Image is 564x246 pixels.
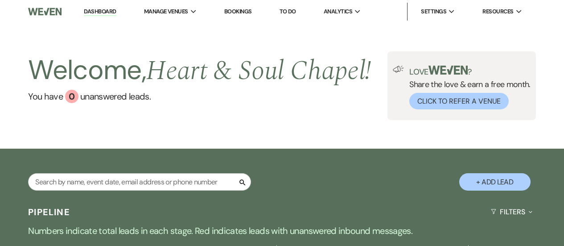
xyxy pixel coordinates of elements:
[404,66,531,109] div: Share the love & earn a free month.
[409,66,531,76] p: Love ?
[28,2,61,21] img: Weven Logo
[409,93,509,109] button: Click to Refer a Venue
[421,7,446,16] span: Settings
[28,173,251,191] input: Search by name, event date, email address or phone number
[28,206,70,218] h3: Pipeline
[224,8,252,15] a: Bookings
[459,173,531,191] button: + Add Lead
[28,51,371,90] h2: Welcome,
[65,90,78,103] div: 0
[280,8,296,15] a: To Do
[393,66,404,73] img: loud-speaker-illustration.svg
[324,7,352,16] span: Analytics
[144,7,188,16] span: Manage Venues
[28,90,371,103] a: You have 0 unanswered leads.
[146,50,371,92] span: Heart & Soul Chapel !
[84,8,116,16] a: Dashboard
[428,66,468,75] img: weven-logo-green.svg
[487,200,536,224] button: Filters
[482,7,513,16] span: Resources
